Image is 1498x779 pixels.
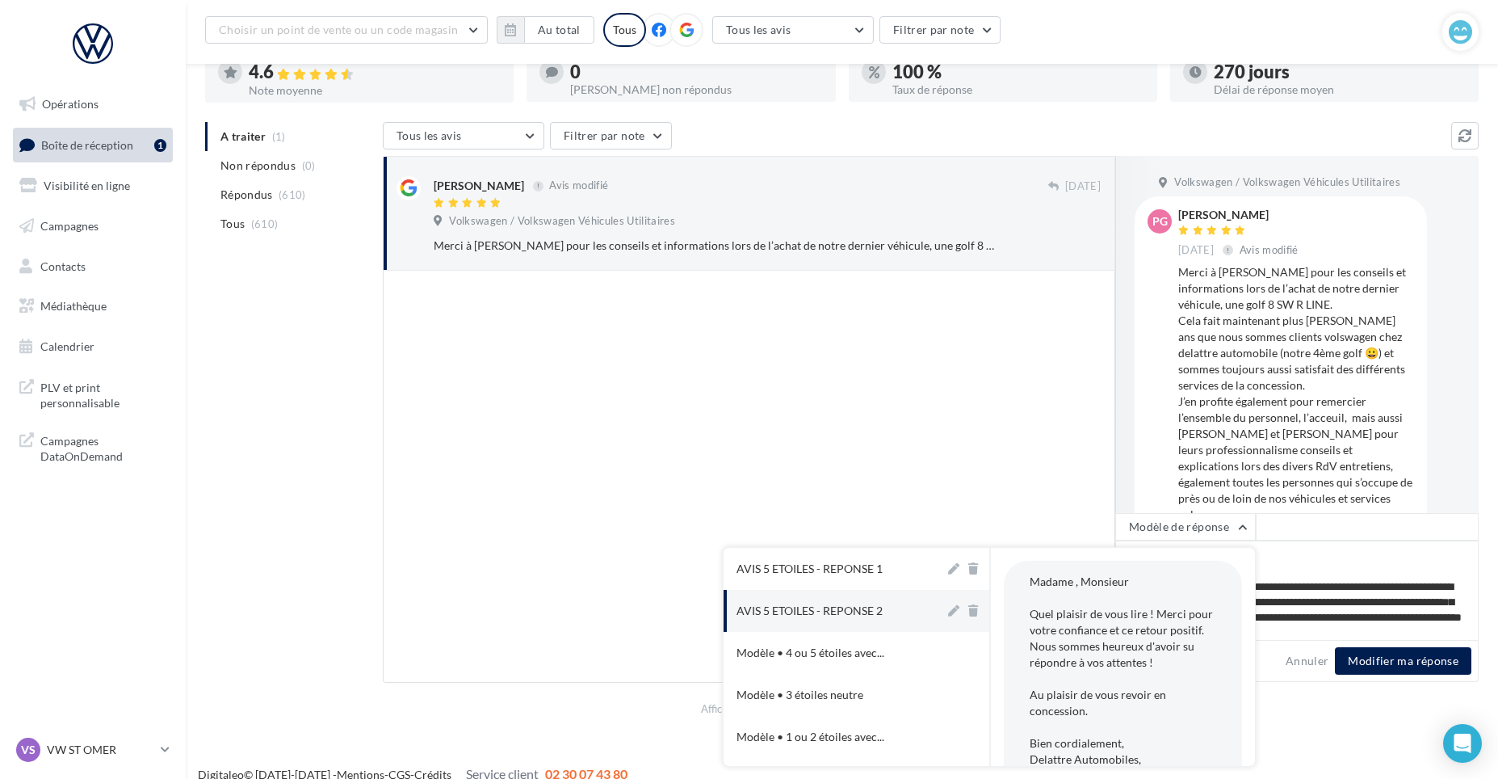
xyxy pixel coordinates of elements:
[1174,175,1400,190] span: Volkswagen / Volkswagen Véhicules Utilitaires
[449,214,675,229] span: Volkswagen / Volkswagen Véhicules Utilitaires
[1178,264,1414,555] div: Merci à [PERSON_NAME] pour les conseils et informations lors de l’achat de notre dernier véhicule...
[736,603,883,619] div: AVIS 5 ETOILES - REPONSE 2
[1443,724,1482,763] div: Open Intercom Messenger
[1178,209,1302,221] div: [PERSON_NAME]
[251,217,279,230] span: (610)
[397,128,462,142] span: Tous les avis
[219,23,458,36] span: Choisir un point de vente ou un code magasin
[701,701,737,717] span: Afficher
[40,259,86,272] span: Contacts
[383,122,544,149] button: Tous les avis
[21,742,36,758] span: VS
[47,742,154,758] p: VW ST OMER
[13,735,173,765] a: VS VW ST OMER
[41,137,133,151] span: Boîte de réception
[220,216,245,232] span: Tous
[220,187,273,203] span: Répondus
[40,219,99,233] span: Campagnes
[44,179,130,192] span: Visibilité en ligne
[10,87,176,121] a: Opérations
[10,289,176,323] a: Médiathèque
[302,159,316,172] span: (0)
[892,84,1144,95] div: Taux de réponse
[10,330,176,364] a: Calendrier
[736,561,883,577] div: AVIS 5 ETOILES - REPONSE 1
[736,729,884,745] span: Modèle • 1 ou 2 étoiles avec...
[1115,513,1256,541] button: Modèle de réponse
[249,63,501,82] div: 4.6
[724,548,945,590] button: AVIS 5 ETOILES - REPONSE 1
[726,23,791,36] span: Tous les avis
[279,188,306,201] span: (610)
[1240,243,1299,256] span: Avis modifié
[10,370,176,418] a: PLV et print personnalisable
[1065,179,1101,194] span: [DATE]
[40,377,166,411] span: PLV et print personnalisable
[736,645,884,661] span: Modèle • 4 ou 5 étoiles avec...
[10,169,176,203] a: Visibilité en ligne
[40,339,94,353] span: Calendrier
[10,128,176,162] a: Boîte de réception1
[40,430,166,465] span: Campagnes DataOnDemand
[603,13,646,47] div: Tous
[892,63,1144,81] div: 100 %
[40,299,107,313] span: Médiathèque
[1214,84,1466,95] div: Délai de réponse moyen
[724,674,945,716] button: Modèle • 3 étoiles neutre
[724,590,945,632] button: AVIS 5 ETOILES - REPONSE 2
[879,16,1001,44] button: Filtrer par note
[570,84,822,95] div: [PERSON_NAME] non répondus
[434,178,524,194] div: [PERSON_NAME]
[1214,63,1466,81] div: 270 jours
[249,85,501,96] div: Note moyenne
[550,122,672,149] button: Filtrer par note
[1279,651,1335,671] button: Annuler
[10,423,176,471] a: Campagnes DataOnDemand
[1335,647,1471,675] button: Modifier ma réponse
[724,632,945,674] button: Modèle • 4 ou 5 étoiles avec...
[712,16,874,44] button: Tous les avis
[1152,213,1168,229] span: pg
[497,16,594,44] button: Au total
[205,16,488,44] button: Choisir un point de vente ou un code magasin
[736,687,863,703] div: Modèle • 3 étoiles neutre
[10,250,176,284] a: Contacts
[154,139,166,152] div: 1
[524,16,594,44] button: Au total
[549,179,608,192] span: Avis modifié
[1178,243,1214,258] span: [DATE]
[724,716,945,758] button: Modèle • 1 ou 2 étoiles avec...
[570,63,822,81] div: 0
[10,209,176,243] a: Campagnes
[220,158,296,174] span: Non répondus
[42,97,99,111] span: Opérations
[434,238,996,254] div: Merci à [PERSON_NAME] pour les conseils et informations lors de l’achat de notre dernier véhicule...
